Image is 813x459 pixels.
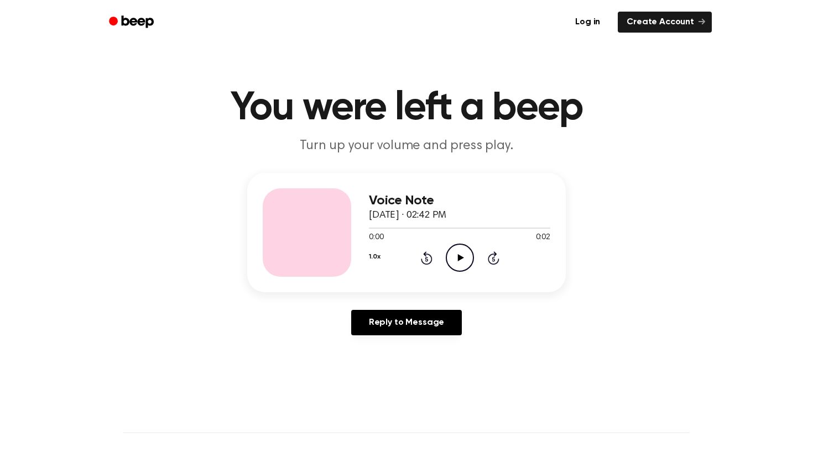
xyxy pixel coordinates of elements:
span: 0:00 [369,232,383,244]
h3: Voice Note [369,193,550,208]
span: [DATE] · 02:42 PM [369,210,446,220]
button: 1.0x [369,247,380,266]
a: Create Account [618,12,712,33]
h1: You were left a beep [123,88,690,128]
a: Reply to Message [351,310,462,335]
span: 0:02 [536,232,550,244]
a: Beep [101,12,164,33]
a: Log in [564,9,611,35]
p: Turn up your volume and press play. [194,137,619,155]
